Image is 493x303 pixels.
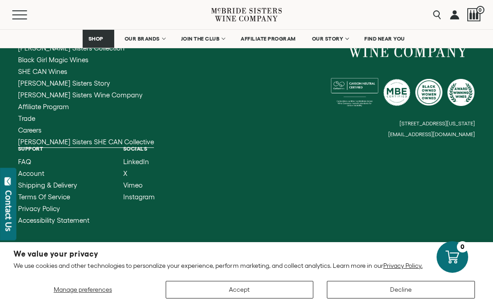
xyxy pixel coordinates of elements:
button: Mobile Menu Trigger [12,10,45,19]
a: JOIN THE CLUB [175,30,231,48]
a: Privacy Policy. [383,262,423,269]
a: McBride Sisters Collection [18,45,154,52]
span: Vimeo [123,181,143,189]
span: FAQ [18,158,31,165]
a: SHE CAN Wines [18,68,154,75]
span: X [123,170,127,177]
div: Contact Us [4,190,13,231]
p: We use cookies and other technologies to personalize your experience, perform marketing, and coll... [14,262,479,270]
span: Account [18,170,44,177]
a: Trade [18,115,154,122]
span: [PERSON_NAME] Sisters Story [18,79,110,87]
span: [PERSON_NAME] Sisters Wine Company [18,91,143,99]
span: LinkedIn [123,158,149,165]
button: Manage preferences [14,281,152,298]
span: 0 [476,6,484,14]
a: Terms of Service [18,193,89,201]
a: Instagram [123,193,155,201]
span: Trade [18,115,35,122]
button: Accept [166,281,314,298]
a: Account [18,170,89,177]
a: Affiliate Program [18,103,154,110]
a: AFFILIATE PROGRAM [235,30,302,48]
a: Shipping & Delivery [18,182,89,189]
button: Decline [327,281,475,298]
a: OUR BRANDS [119,30,171,48]
span: OUR BRANDS [125,36,160,42]
span: Manage preferences [54,286,112,293]
span: Black Girl Magic Wines [18,56,88,64]
a: SHOP [83,30,114,48]
a: Careers [18,127,154,134]
span: FIND NEAR YOU [364,36,405,42]
a: Black Girl Magic Wines [18,56,154,64]
small: [STREET_ADDRESS][US_STATE] [400,120,475,126]
span: SHOP [88,36,104,42]
span: Accessibility Statement [18,216,89,224]
a: Vimeo [123,182,155,189]
a: FAQ [18,158,89,165]
span: [PERSON_NAME] Sisters SHE CAN Collective [18,138,154,146]
a: McBride Sisters SHE CAN Collective [18,138,154,146]
span: JOIN THE CLUB [181,36,220,42]
a: Accessibility Statement [18,217,89,224]
h2: We value your privacy [14,250,479,258]
span: OUR STORY [312,36,344,42]
small: [EMAIL_ADDRESS][DOMAIN_NAME] [388,131,475,138]
span: Terms of Service [18,193,70,201]
span: Careers [18,126,42,134]
span: SHE CAN Wines [18,68,67,75]
a: McBride Sisters Story [18,80,154,87]
span: Affiliate Program [18,103,69,110]
a: FIND NEAR YOU [358,30,411,48]
span: Privacy Policy [18,205,60,212]
a: Privacy Policy [18,205,89,212]
span: Shipping & Delivery [18,181,77,189]
a: LinkedIn [123,158,155,165]
a: OUR STORY [306,30,354,48]
span: AFFILIATE PROGRAM [241,36,296,42]
a: X [123,170,155,177]
div: 0 [457,241,468,252]
a: McBride Sisters Wine Company [18,92,154,99]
